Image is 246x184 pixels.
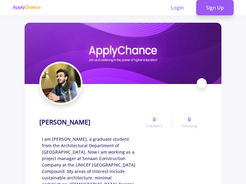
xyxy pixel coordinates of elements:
[39,118,90,126] h1: [PERSON_NAME]
[25,23,221,84] img: Hasibullah Sakhacover image
[12,5,41,10] img: applychance logo text only
[41,63,81,103] img: Hasibullah Sakhaavatar
[137,116,172,129] a: 0Followers
[153,116,156,123] span: 0
[188,116,191,123] span: 0
[172,116,207,129] a: 0Following
[146,123,162,129] span: Followers
[181,123,197,129] span: Following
